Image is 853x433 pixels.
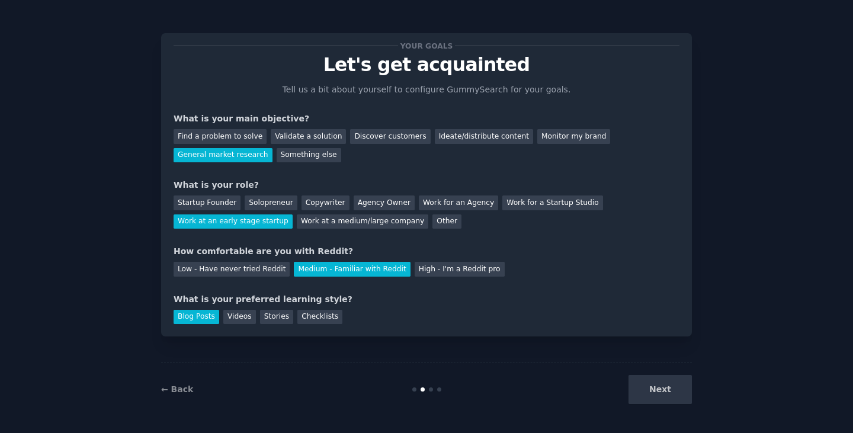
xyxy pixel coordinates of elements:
div: Work for a Startup Studio [502,195,602,210]
div: What is your role? [174,179,679,191]
div: Solopreneur [245,195,297,210]
div: Other [432,214,461,229]
div: Low - Have never tried Reddit [174,262,290,277]
div: Startup Founder [174,195,240,210]
span: Your goals [398,40,455,52]
div: How comfortable are you with Reddit? [174,245,679,258]
div: General market research [174,148,272,163]
div: Ideate/distribute content [435,129,533,144]
div: High - I'm a Reddit pro [415,262,505,277]
div: Medium - Familiar with Reddit [294,262,410,277]
div: Work at a medium/large company [297,214,428,229]
div: Copywriter [302,195,349,210]
div: Videos [223,310,256,325]
div: What is your preferred learning style? [174,293,679,306]
a: ← Back [161,384,193,394]
div: Stories [260,310,293,325]
div: Checklists [297,310,342,325]
div: Find a problem to solve [174,129,267,144]
div: Agency Owner [354,195,415,210]
div: Monitor my brand [537,129,610,144]
p: Tell us a bit about yourself to configure GummySearch for your goals. [277,84,576,96]
div: Blog Posts [174,310,219,325]
div: Work for an Agency [419,195,498,210]
div: What is your main objective? [174,113,679,125]
div: Validate a solution [271,129,346,144]
div: Something else [277,148,341,163]
div: Work at an early stage startup [174,214,293,229]
div: Discover customers [350,129,430,144]
p: Let's get acquainted [174,54,679,75]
